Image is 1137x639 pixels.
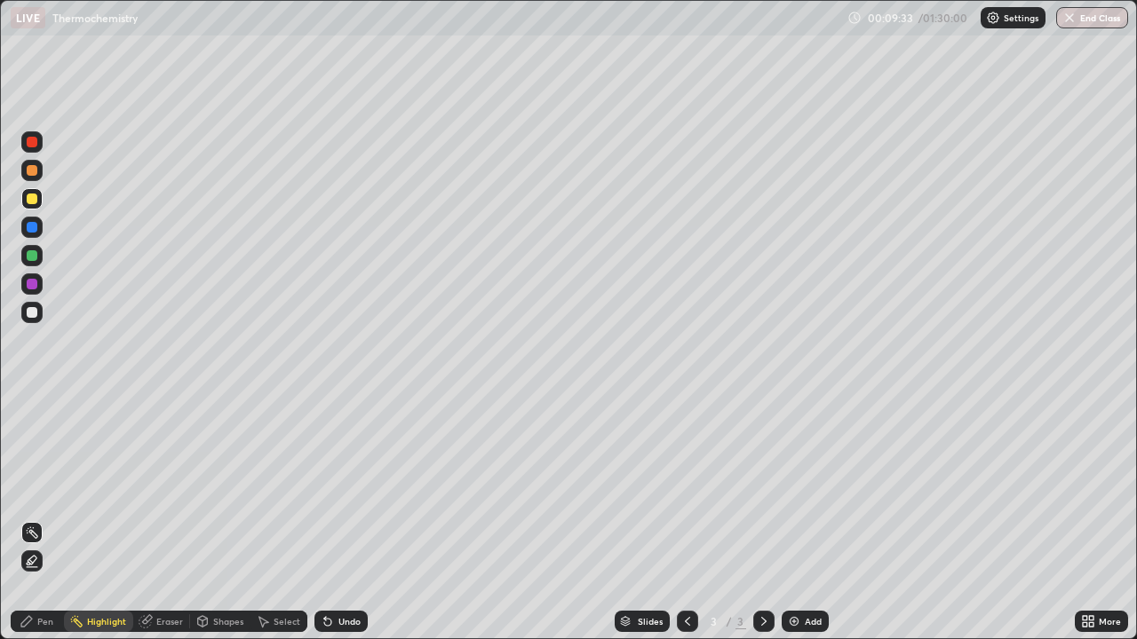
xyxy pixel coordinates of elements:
p: Thermochemistry [52,11,138,25]
div: / [727,616,732,627]
div: Eraser [156,617,183,626]
button: End Class [1056,7,1128,28]
div: Add [805,617,822,626]
img: class-settings-icons [986,11,1000,25]
p: Settings [1004,13,1038,22]
img: end-class-cross [1062,11,1077,25]
div: 3 [705,616,723,627]
div: Select [274,617,300,626]
div: Highlight [87,617,126,626]
p: LIVE [16,11,40,25]
div: Shapes [213,617,243,626]
div: 3 [735,613,746,629]
div: Undo [338,617,361,626]
div: More [1099,617,1121,626]
img: add-slide-button [787,614,801,628]
div: Pen [37,617,53,626]
div: Slides [638,617,663,626]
